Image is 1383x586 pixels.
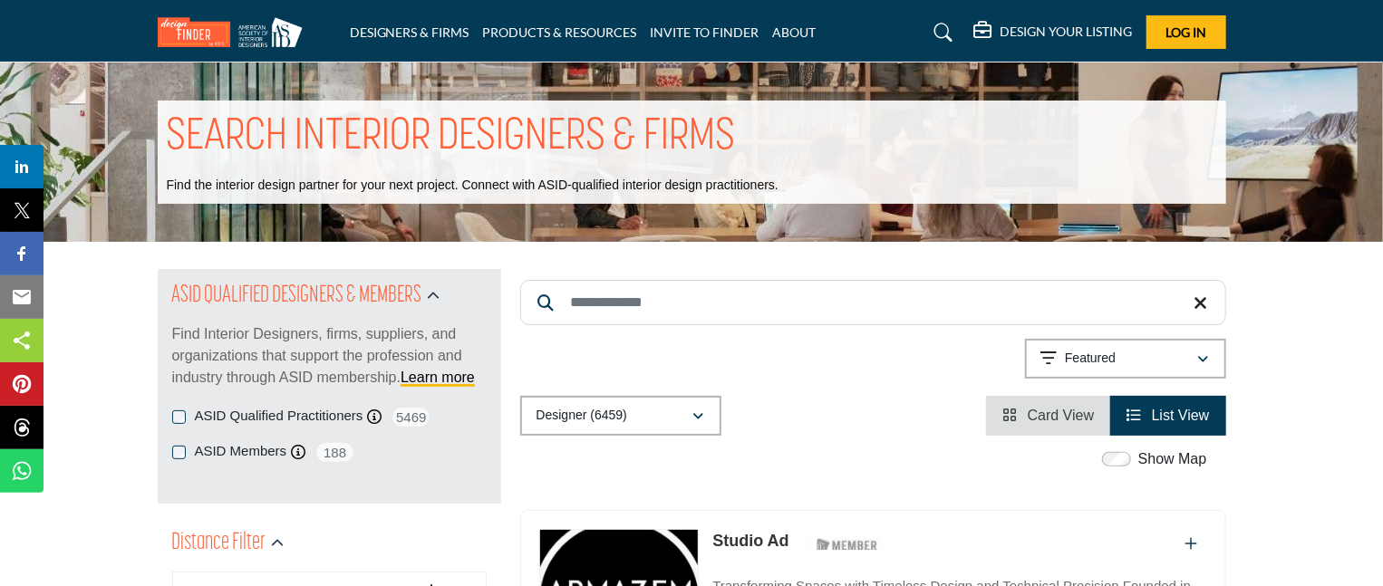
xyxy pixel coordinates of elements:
[1138,448,1207,470] label: Show Map
[195,406,363,427] label: ASID Qualified Practitioners
[314,441,355,464] span: 188
[172,527,266,560] h2: Distance Filter
[483,24,637,40] a: PRODUCTS & RESOURCES
[1127,408,1209,423] a: View List
[167,177,779,195] p: Find the interior design partner for your next project. Connect with ASID-qualified interior desi...
[1002,408,1094,423] a: View Card
[651,24,759,40] a: INVITE TO FINDER
[916,18,964,47] a: Search
[712,529,788,553] p: Studio Ad
[1152,408,1210,423] span: List View
[1185,536,1198,552] a: Add To List
[167,110,736,166] h1: SEARCH INTERIOR DESIGNERS & FIRMS
[712,532,788,550] a: Studio Ad
[391,406,431,428] span: 5469
[1001,24,1133,40] h5: DESIGN YOUR LISTING
[172,446,186,459] input: ASID Members checkbox
[986,396,1110,436] li: Card View
[537,407,627,425] p: Designer (6459)
[520,396,721,436] button: Designer (6459)
[401,370,475,385] a: Learn more
[807,533,888,556] img: ASID Members Badge Icon
[1028,408,1095,423] span: Card View
[350,24,469,40] a: DESIGNERS & FIRMS
[1165,24,1206,40] span: Log In
[195,441,287,462] label: ASID Members
[158,17,312,47] img: Site Logo
[1065,350,1116,368] p: Featured
[1025,339,1226,379] button: Featured
[1146,15,1226,49] button: Log In
[974,22,1133,43] div: DESIGN YOUR LISTING
[773,24,817,40] a: ABOUT
[1110,396,1225,436] li: List View
[172,410,186,424] input: ASID Qualified Practitioners checkbox
[172,323,487,389] p: Find Interior Designers, firms, suppliers, and organizations that support the profession and indu...
[172,280,422,312] h2: ASID QUALIFIED DESIGNERS & MEMBERS
[520,280,1226,325] input: Search Keyword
